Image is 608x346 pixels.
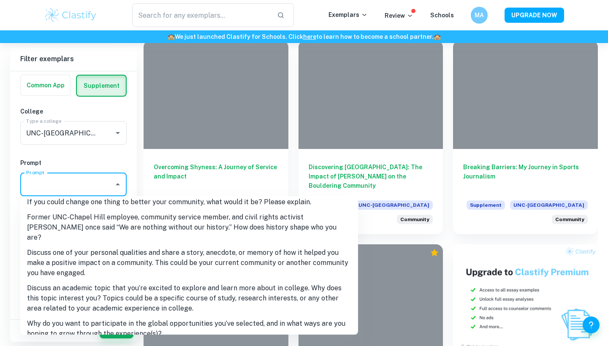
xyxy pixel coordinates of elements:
[20,210,358,245] li: Former UNC-Chapel Hill employee, community service member, and civil rights activist [PERSON_NAME...
[299,41,443,234] a: Discovering [GEOGRAPHIC_DATA]: The Impact of [PERSON_NAME] on the Bouldering CommunitySupplementU...
[555,216,584,223] span: Community
[112,178,124,190] button: Close
[400,216,429,223] span: Community
[154,162,278,190] h6: Overcoming Shyness: A Journey of Service and Impact
[10,47,137,71] h6: Filter exemplars
[475,11,484,20] h6: MA
[132,3,270,27] input: Search for any exemplars...
[463,162,588,190] h6: Breaking Barriers: My Journey in Sports Journalism
[20,245,358,281] li: Discuss one of your personal qualities and share a story, anecdote, or memory of how it helped yo...
[303,33,316,40] a: here
[77,76,126,96] button: Supplement
[552,215,588,224] div: Discuss one of your personal qualities and share a story, anecdote, or memory of how it helped yo...
[385,11,413,20] p: Review
[20,281,358,316] li: Discuss an academic topic that you’re excited to explore and learn more about in college. Why doe...
[20,107,127,116] h6: College
[467,200,505,210] span: Supplement
[21,75,71,95] button: Common App
[328,10,368,19] p: Exemplars
[20,316,358,341] li: Why do you want to participate in the global opportunities you’ve selected, and in what ways are ...
[2,32,606,41] h6: We just launched Clastify for Schools. Click to learn how to become a school partner.
[471,7,488,24] button: MA
[434,33,441,40] span: 🏫
[26,169,45,176] label: Prompt
[20,195,358,210] li: If you could change one thing to better your community, what would it be? Please explain.
[505,8,564,23] button: UPGRADE NOW
[430,249,439,257] div: Premium
[583,316,600,333] button: Help and Feedback
[397,215,433,224] div: Discuss one of your personal qualities and share a story, anecdote, or memory of how it helped yo...
[20,158,127,168] h6: Prompt
[112,127,124,139] button: Open
[510,200,588,210] span: UNC-[GEOGRAPHIC_DATA]
[430,12,454,19] a: Schools
[453,41,598,234] a: Breaking Barriers: My Journey in Sports JournalismSupplementUNC-[GEOGRAPHIC_DATA]Discuss one of y...
[44,7,98,24] img: Clastify logo
[168,33,175,40] span: 🏫
[355,200,433,210] span: UNC-[GEOGRAPHIC_DATA]
[26,117,61,124] label: Type a college
[309,162,433,190] h6: Discovering [GEOGRAPHIC_DATA]: The Impact of [PERSON_NAME] on the Bouldering Community
[144,41,288,234] a: Overcoming Shyness: A Journey of Service and ImpactSupplementUNC-[GEOGRAPHIC_DATA]Discuss one of ...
